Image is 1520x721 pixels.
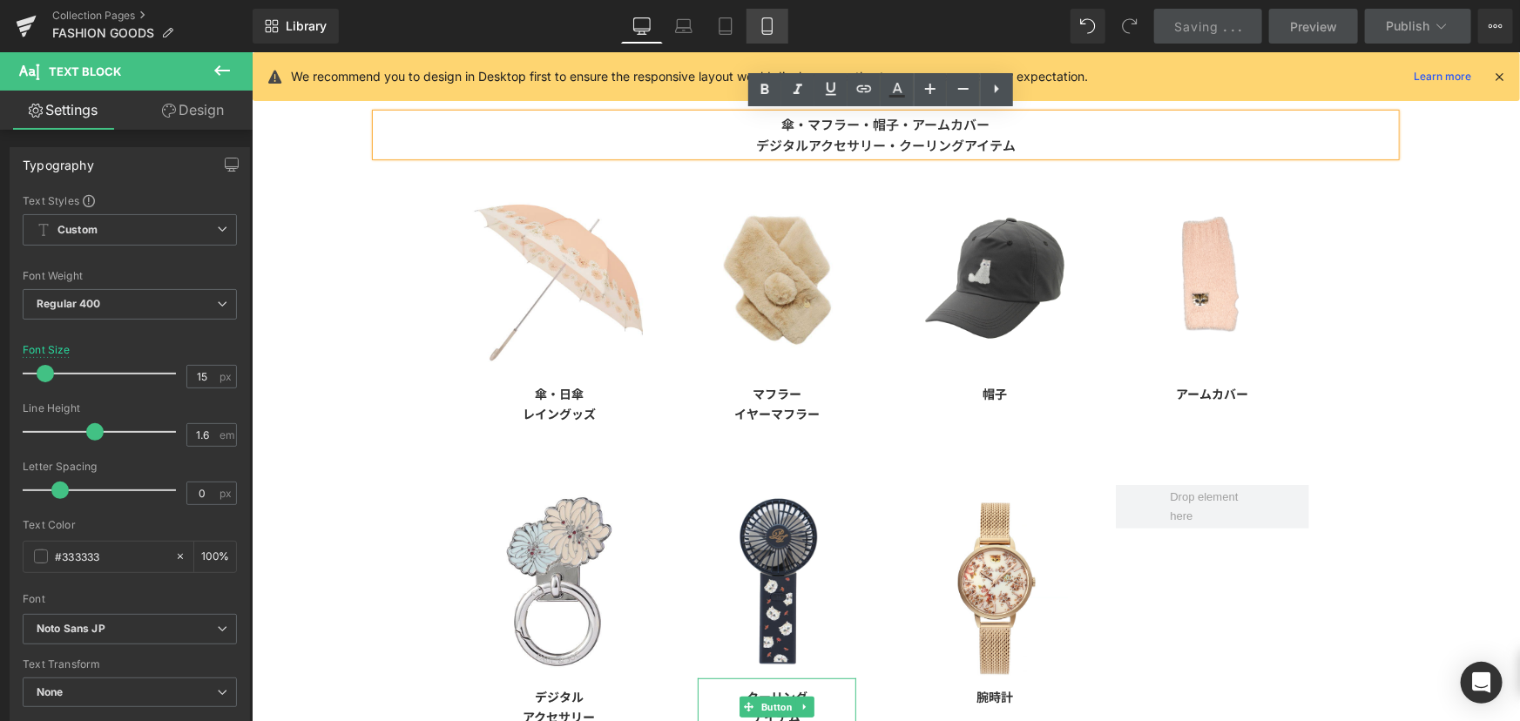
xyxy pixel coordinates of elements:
div: Font [23,593,237,605]
b: Regular 400 [37,297,101,310]
a: Tablet [705,9,746,44]
span: 帽子 [731,333,755,350]
img: https://www.paul-joe-beaute.com/pages/umbrella [211,130,404,323]
button: More [1478,9,1513,44]
span: デジタル アクセサリー [272,636,344,673]
a: New Library [253,9,339,44]
span: Publish [1386,19,1429,33]
a: 帽子 [713,323,773,360]
span: . [1239,19,1242,34]
span: em [220,429,234,441]
a: Learn more [1407,66,1478,87]
input: Color [55,547,166,566]
div: Font Size [23,344,71,356]
div: Open Intercom Messenger [1461,662,1503,704]
a: デジタルアクセサリー [254,626,361,684]
div: Font Weight [23,270,237,282]
a: アームカバー [908,323,1015,360]
span: マフラー イヤーマフラー [483,333,568,370]
button: Publish [1365,9,1471,44]
button: Redo [1112,9,1147,44]
span: . [1231,19,1234,34]
b: None [37,685,64,698]
a: マフラーイヤーマフラー [465,323,585,381]
span: アームカバー [925,333,997,350]
p: We recommend you to design in Desktop first to ensure the responsive layout would display correct... [291,67,1088,86]
span: Library [286,18,327,34]
span: Saving [1175,19,1219,34]
a: Expand / Collapse [544,644,563,665]
i: Noto Sans JP [37,622,105,637]
b: Custom [57,223,98,238]
div: Line Height [23,402,237,414]
a: Design [130,91,256,130]
span: Text Block [49,64,121,78]
div: Text Transform [23,658,237,670]
div: Typography [23,148,94,172]
span: FASHION GOODS [52,26,154,40]
a: 傘・日傘レイングッズ [253,323,361,381]
a: クーリングアイテム [477,626,573,684]
span: px [220,488,234,499]
a: Mobile [746,9,788,44]
div: Letter Spacing [23,461,237,473]
div: Text Styles [23,193,237,207]
span: Preview [1290,17,1337,36]
a: 腕時計 [707,626,779,664]
button: Undo [1071,9,1105,44]
b: 傘・マフラー・帽子・アームカバー デジタルアクセサリー・クーリングアイテム [504,63,764,102]
a: Desktop [621,9,663,44]
span: 傘・日傘 レイングッズ [271,333,344,370]
div: % [194,542,236,572]
a: Laptop [663,9,705,44]
u: FASHION GOODS [540,16,728,50]
span: . [1224,19,1227,34]
span: 腕時計 [725,636,761,653]
span: クーリング アイテム [495,636,556,673]
a: Collection Pages [52,9,253,23]
div: Text Color [23,519,237,531]
span: px [220,371,234,382]
span: Button [506,644,544,665]
a: Preview [1269,9,1358,44]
